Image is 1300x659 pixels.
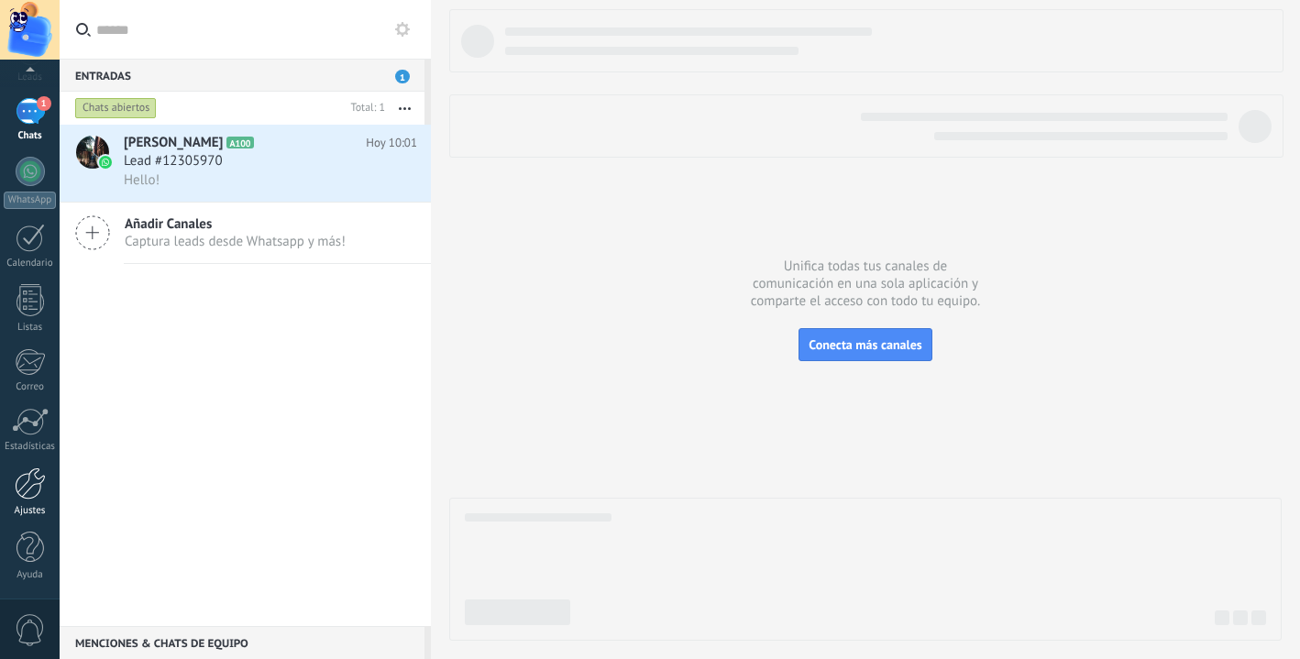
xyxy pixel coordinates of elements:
[60,125,431,202] a: avataricon[PERSON_NAME]A100Hoy 10:01Lead #12305970Hello!
[4,322,57,334] div: Listas
[75,97,157,119] div: Chats abiertos
[124,134,223,152] span: [PERSON_NAME]
[4,505,57,517] div: Ajustes
[799,328,931,361] button: Conecta más canales
[4,441,57,453] div: Estadísticas
[344,99,385,117] div: Total: 1
[124,152,223,170] span: Lead #12305970
[60,626,424,659] div: Menciones & Chats de equipo
[4,569,57,581] div: Ayuda
[4,258,57,269] div: Calendario
[4,381,57,393] div: Correo
[99,156,112,169] img: icon
[125,233,346,250] span: Captura leads desde Whatsapp y más!
[60,59,424,92] div: Entradas
[37,96,51,111] span: 1
[366,134,417,152] span: Hoy 10:01
[125,215,346,233] span: Añadir Canales
[385,92,424,125] button: Más
[809,336,921,353] span: Conecta más canales
[124,171,160,189] span: Hello!
[4,192,56,209] div: WhatsApp
[4,130,57,142] div: Chats
[395,70,410,83] span: 1
[226,137,253,148] span: A100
